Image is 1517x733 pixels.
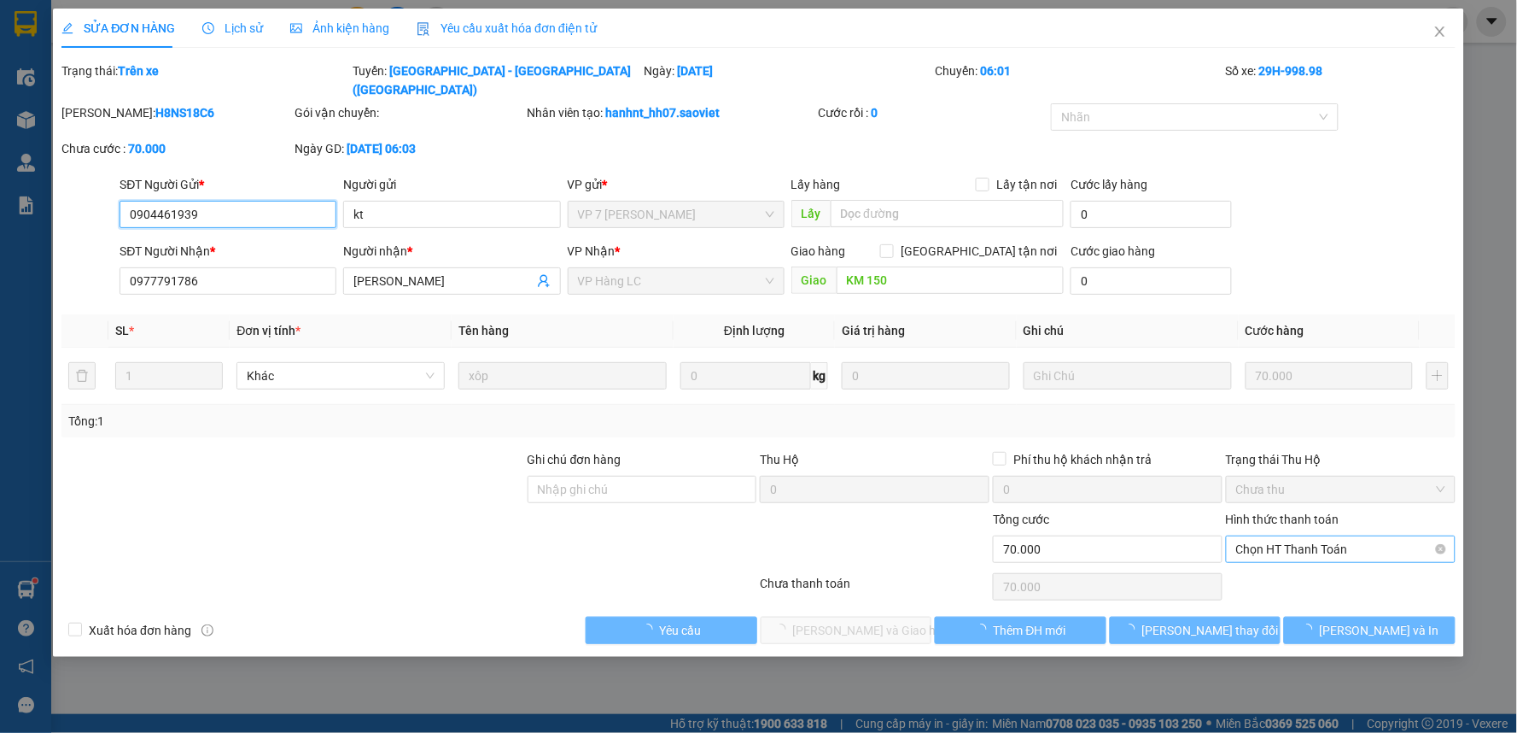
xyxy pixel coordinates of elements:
[660,621,702,640] span: Yêu cầu
[118,64,159,78] b: Trên xe
[935,617,1106,644] button: Thêm ĐH mới
[606,106,721,120] b: hanhnt_hh07.saoviet
[791,244,846,258] span: Giao hàng
[791,200,831,227] span: Lấy
[1259,64,1323,78] b: 29H-998.98
[586,617,757,644] button: Yêu cầu
[1433,25,1447,38] span: close
[975,624,994,636] span: loading
[1006,450,1158,469] span: Phí thu hộ khách nhận trả
[994,621,1066,640] span: Thêm ĐH mới
[115,324,129,337] span: SL
[1017,314,1239,348] th: Ghi chú
[819,103,1048,122] div: Cước rồi :
[290,21,389,35] span: Ảnh kiện hàng
[1284,617,1456,644] button: [PERSON_NAME] và In
[202,21,263,35] span: Lịch sử
[61,139,291,158] div: Chưa cước :
[758,574,991,604] div: Chưa thanh toán
[61,22,73,34] span: edit
[1024,362,1232,390] input: Ghi Chú
[201,625,213,636] span: info-circle
[1427,362,1448,390] button: plus
[1236,477,1445,502] span: Chưa thu
[528,103,815,122] div: Nhân viên tạo:
[528,453,621,466] label: Ghi chú đơn hàng
[791,267,837,294] span: Giao
[61,21,175,35] span: SỬA ĐƠN HÀNG
[1110,617,1281,644] button: [PERSON_NAME] thay đổi
[82,621,198,640] span: Xuất hóa đơn hàng
[842,324,905,337] span: Giá trị hàng
[1301,624,1320,636] span: loading
[993,513,1049,526] span: Tổng cước
[343,242,560,261] div: Người nhận
[458,324,509,337] span: Tên hàng
[811,362,828,390] span: kg
[568,175,785,194] div: VP gửi
[837,267,1065,294] input: Dọc đường
[894,242,1064,261] span: [GEOGRAPHIC_DATA] tận nơi
[1071,267,1232,295] input: Cước giao hàng
[568,244,616,258] span: VP Nhận
[353,64,631,97] b: [GEOGRAPHIC_DATA] - [GEOGRAPHIC_DATA] ([GEOGRAPHIC_DATA])
[791,178,841,191] span: Lấy hàng
[120,175,336,194] div: SĐT Người Gửi
[1246,324,1304,337] span: Cước hàng
[537,274,551,288] span: user-add
[61,103,291,122] div: [PERSON_NAME]:
[1436,544,1446,554] span: close-circle
[989,175,1064,194] span: Lấy tận nơi
[1071,178,1147,191] label: Cước lấy hàng
[247,363,435,389] span: Khác
[68,362,96,390] button: delete
[1226,450,1456,469] div: Trạng thái Thu Hộ
[642,62,933,99] div: Ngày:
[831,200,1065,227] input: Dọc đường
[1246,362,1414,390] input: 0
[1236,537,1445,562] span: Chọn HT Thanh Toán
[155,106,214,120] b: H8NS18C6
[1071,244,1155,258] label: Cước giao hàng
[641,624,660,636] span: loading
[202,22,214,34] span: clock-circle
[1142,621,1279,640] span: [PERSON_NAME] thay đổi
[724,324,785,337] span: Định lượng
[578,202,774,227] span: VP 7 Phạm Văn Đồng
[295,139,524,158] div: Ngày GD:
[417,22,430,36] img: icon
[1224,62,1457,99] div: Số xe:
[933,62,1224,99] div: Chuyến:
[1071,201,1232,228] input: Cước lấy hàng
[677,64,713,78] b: [DATE]
[128,142,166,155] b: 70.000
[1123,624,1142,636] span: loading
[458,362,667,390] input: VD: Bàn, Ghế
[578,268,774,294] span: VP Hàng LC
[236,324,300,337] span: Đơn vị tính
[761,617,932,644] button: [PERSON_NAME] và Giao hàng
[347,142,416,155] b: [DATE] 06:03
[295,103,524,122] div: Gói vận chuyển:
[1320,621,1439,640] span: [PERSON_NAME] và In
[351,62,642,99] div: Tuyến:
[343,175,560,194] div: Người gửi
[1226,513,1339,526] label: Hình thức thanh toán
[528,476,757,503] input: Ghi chú đơn hàng
[842,362,1010,390] input: 0
[290,22,302,34] span: picture
[760,453,799,466] span: Thu Hộ
[68,412,586,431] div: Tổng: 1
[417,21,597,35] span: Yêu cầu xuất hóa đơn điện tử
[872,106,878,120] b: 0
[1416,9,1464,56] button: Close
[60,62,351,99] div: Trạng thái:
[120,242,336,261] div: SĐT Người Nhận
[980,64,1011,78] b: 06:01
